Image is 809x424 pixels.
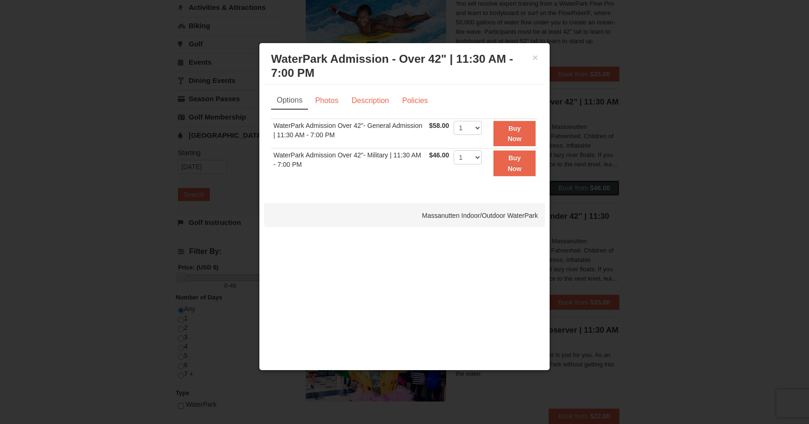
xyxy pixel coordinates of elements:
span: $46.00 [429,151,449,159]
h3: WaterPark Admission - Over 42" | 11:30 AM - 7:00 PM [271,52,538,80]
a: Options [271,92,308,110]
button: × [532,53,538,62]
span: $58.00 [429,122,449,129]
button: Buy Now [493,121,536,147]
a: Policies [396,92,434,110]
strong: Buy Now [507,154,522,172]
td: WaterPark Admission Over 42"- Military | 11:30 AM - 7:00 PM [271,149,427,178]
a: Photos [309,92,345,110]
strong: Buy Now [507,125,522,142]
a: Description [346,92,395,110]
button: Buy Now [493,150,536,176]
div: Massanutten Indoor/Outdoor WaterPark [264,204,545,227]
td: WaterPark Admission Over 42"- General Admission | 11:30 AM - 7:00 PM [271,119,427,149]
